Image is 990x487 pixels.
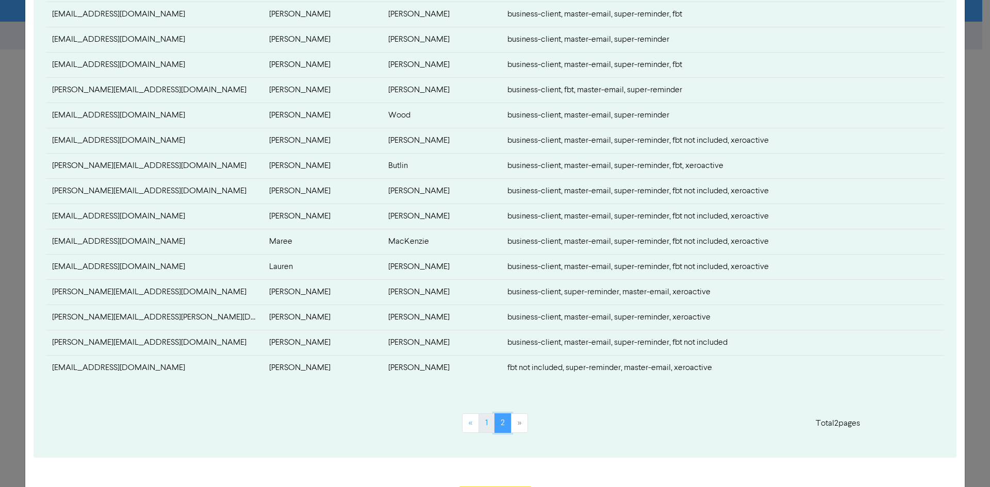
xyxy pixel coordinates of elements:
[46,330,263,356] td: noel@kpsglobal.com.au
[816,417,860,430] p: Total 2 pages
[46,204,263,229] td: mjwalsh@xtra.co.nz
[382,53,501,78] td: [PERSON_NAME]
[263,356,382,381] td: [PERSON_NAME]
[501,330,944,356] td: business-client, master-email, super-reminder, fbt not included
[382,255,501,280] td: [PERSON_NAME]
[46,27,263,53] td: rebeccafernando10@gmail.com
[501,53,944,78] td: business-client, master-email, super-reminder, fbt
[263,305,382,330] td: [PERSON_NAME]
[501,204,944,229] td: business-client, master-email, super-reminder, fbt not included, xeroactive
[46,154,263,179] td: jarrod@bagowoodworks.com
[46,103,263,128] td: nz.cwood@gmail.com
[263,330,382,356] td: [PERSON_NAME]
[263,27,382,53] td: [PERSON_NAME]
[382,179,501,204] td: [PERSON_NAME]
[263,255,382,280] td: Lauren
[938,438,990,487] iframe: Chat Widget
[46,356,263,381] td: jnprocoat@icloud.com
[501,78,944,103] td: business-client, fbt, master-email, super-reminder
[382,229,501,255] td: MacKenzie
[263,53,382,78] td: [PERSON_NAME]
[382,78,501,103] td: [PERSON_NAME]
[46,78,263,103] td: ana@yourmindfulyear.com.au
[501,305,944,330] td: business-client, master-email, super-reminder, xeroactive
[501,128,944,154] td: business-client, master-email, super-reminder, fbt not included, xeroactive
[478,413,494,433] a: Page 1
[501,103,944,128] td: business-client, master-email, super-reminder
[263,128,382,154] td: [PERSON_NAME]
[46,128,263,154] td: builtonstyle@outlook.com.au
[263,78,382,103] td: [PERSON_NAME]
[382,330,501,356] td: [PERSON_NAME]
[494,413,511,433] a: Page 2 is your current page
[263,229,382,255] td: Maree
[46,255,263,280] td: lauren@howwetravel.com.au
[501,356,944,381] td: fbt not included, super-reminder, master-email, xeroactive
[382,154,501,179] td: Butlin
[501,154,944,179] td: business-client, master-email, super-reminder, fbt, xeroactive
[382,103,501,128] td: Wood
[382,305,501,330] td: [PERSON_NAME]
[382,27,501,53] td: [PERSON_NAME]
[46,53,263,78] td: phantomdentremoval@gmail.com
[501,255,944,280] td: business-client, master-email, super-reminder, fbt not included, xeroactive
[501,229,944,255] td: business-client, master-email, super-reminder, fbt not included, xeroactive
[46,280,263,305] td: emma@gemsocials.com.au
[382,2,501,27] td: [PERSON_NAME]
[382,128,501,154] td: [PERSON_NAME]
[263,103,382,128] td: [PERSON_NAME]
[46,2,263,27] td: dloveday@hdl.com.au
[263,179,382,204] td: [PERSON_NAME]
[263,204,382,229] td: [PERSON_NAME]
[501,27,944,53] td: business-client, master-email, super-reminder
[501,280,944,305] td: business-client, super-reminder, master-email, xeroactive
[46,305,263,330] td: erin.matthews@ausbluebins.com.au
[382,356,501,381] td: [PERSON_NAME]
[263,280,382,305] td: [PERSON_NAME]
[501,179,944,204] td: business-client, master-email, super-reminder, fbt not included, xeroactive
[382,204,501,229] td: [PERSON_NAME]
[382,280,501,305] td: [PERSON_NAME]
[46,229,263,255] td: mma39921@bigpond.net.au
[263,2,382,27] td: [PERSON_NAME]
[263,154,382,179] td: [PERSON_NAME]
[462,413,479,433] a: «
[46,179,263,204] td: robyn@streetwisersa.com.au
[501,2,944,27] td: business-client, master-email, super-reminder, fbt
